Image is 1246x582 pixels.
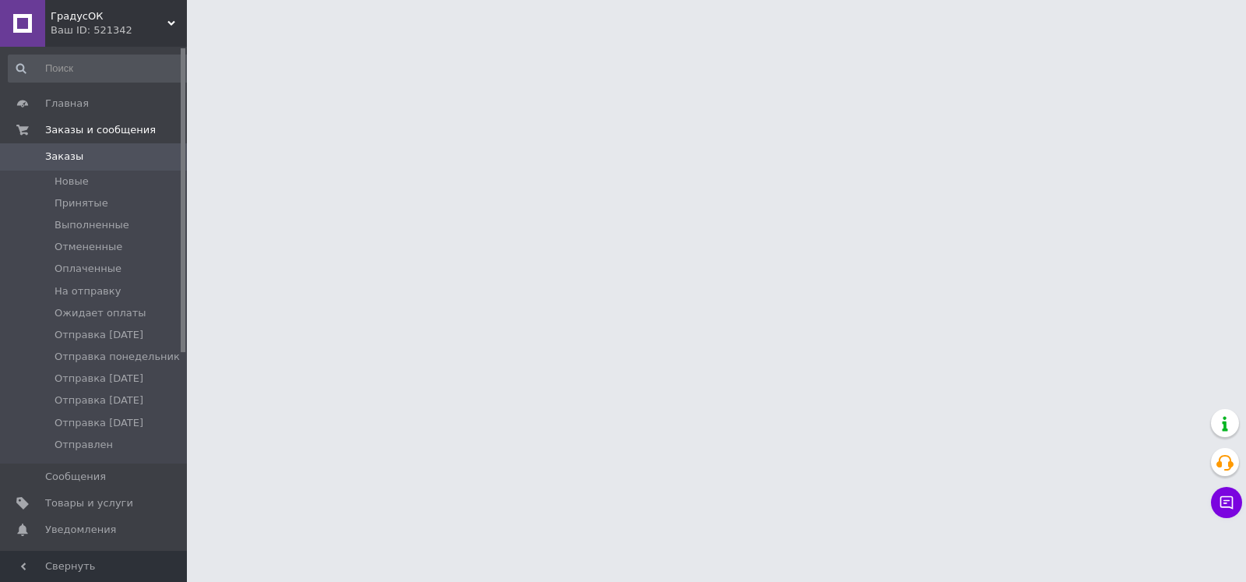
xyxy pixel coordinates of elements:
[55,416,143,430] span: Отправка [DATE]
[55,393,143,407] span: Отправка [DATE]
[55,350,180,364] span: Отправка понедельник
[45,470,106,484] span: Сообщения
[55,372,143,386] span: Отправка [DATE]
[55,262,121,276] span: Оплаченные
[45,523,116,537] span: Уведомления
[45,97,89,111] span: Главная
[45,550,144,578] span: Показатели работы компании
[51,9,167,23] span: ГрадусОК
[45,496,133,510] span: Товары и услуги
[55,196,108,210] span: Принятые
[55,306,146,320] span: Ожидает оплаты
[55,328,143,342] span: Отправка [DATE]
[55,240,122,254] span: Отмененные
[55,175,89,189] span: Новые
[8,55,192,83] input: Поиск
[55,284,121,298] span: На отправку
[45,123,156,137] span: Заказы и сообщения
[55,218,129,232] span: Выполненные
[51,23,187,37] div: Ваш ID: 521342
[55,438,113,452] span: Отправлен
[45,150,83,164] span: Заказы
[1211,487,1242,518] button: Чат с покупателем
